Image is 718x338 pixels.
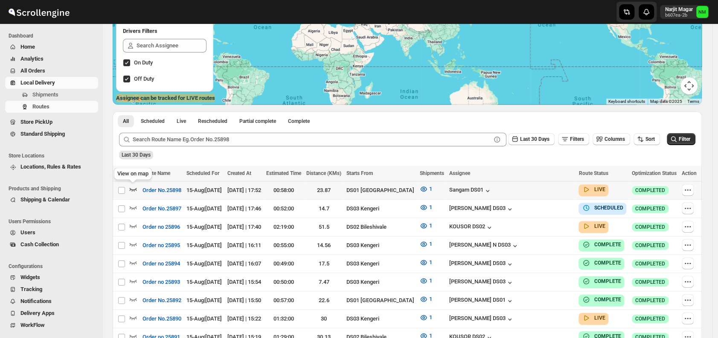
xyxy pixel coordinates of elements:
[123,27,206,35] h2: Drivers Filters
[288,118,310,125] span: Complete
[266,241,301,250] div: 00:55:00
[593,133,630,145] button: Columns
[9,152,98,159] span: Store Locations
[306,278,341,286] div: 7.47
[594,242,621,248] b: COMPLETE
[449,315,514,323] button: [PERSON_NAME] DS03
[449,297,514,305] button: [PERSON_NAME] DS01
[141,118,165,125] span: Scheduled
[5,283,98,295] button: Tracking
[227,170,251,176] span: Created At
[20,241,59,248] span: Cash Collection
[346,259,414,268] div: DS03 Kengeri
[9,185,98,192] span: Products and Shipping
[20,163,81,170] span: Locations, Rules & Rates
[177,118,186,125] span: Live
[414,182,437,196] button: 1
[346,278,414,286] div: DS03 Kengeri
[227,259,261,268] div: [DATE] | 16:07
[142,259,180,268] span: Order no 25894
[582,222,605,230] button: LIVE
[429,296,432,302] span: 1
[133,133,491,146] input: Search Route Name Eg.Order No.25898
[635,187,665,194] span: COMPLETED
[266,296,301,305] div: 00:57:00
[306,296,341,305] div: 22.6
[142,315,181,323] span: Order No.25890
[142,170,170,176] span: Route Name
[594,260,621,266] b: COMPLETE
[20,79,55,86] span: Local Delivery
[414,274,437,288] button: 1
[570,136,584,142] span: Filters
[186,187,222,193] span: 15-Aug | [DATE]
[449,242,519,250] div: [PERSON_NAME] N DS03
[20,55,44,62] span: Analytics
[20,131,65,137] span: Standard Shipping
[306,315,341,323] div: 30
[5,227,98,239] button: Users
[306,170,341,176] span: Distance (KMs)
[582,314,605,322] button: LIVE
[520,136,549,142] span: Last 30 Days
[594,297,621,303] b: COMPLETE
[449,223,494,232] button: KOUSOR DS02
[137,220,185,234] button: Order no 25896
[660,5,709,19] button: User menu
[635,224,665,230] span: COMPLETED
[634,133,660,145] button: Sort
[123,118,129,125] span: All
[137,184,186,197] button: Order No.25898
[635,242,665,249] span: COMPLETED
[266,204,301,213] div: 00:52:00
[186,170,219,176] span: Scheduled For
[227,241,261,250] div: [DATE] | 16:11
[650,99,682,104] span: Map data ©2025
[266,259,301,268] div: 00:49:00
[20,298,52,304] span: Notifications
[449,205,514,213] button: [PERSON_NAME] DS03
[32,91,58,98] span: Shipments
[115,93,143,105] img: Google
[449,260,514,268] div: [PERSON_NAME] DS03
[594,315,605,321] b: LIVE
[698,9,706,15] text: NM
[20,322,45,328] span: WorkFlow
[5,307,98,319] button: Delivery Apps
[20,286,42,292] span: Tracking
[679,136,690,142] span: Filter
[429,314,432,321] span: 1
[449,186,492,195] button: Sangam DS01
[266,278,301,286] div: 00:50:00
[227,296,261,305] div: [DATE] | 15:50
[449,170,470,176] span: Assignee
[7,1,71,23] img: ScrollEngine
[227,204,261,213] div: [DATE] | 17:46
[20,119,52,125] span: Store PickUp
[582,240,621,249] button: COMPLETE
[5,65,98,77] button: All Orders
[608,99,645,105] button: Keyboard shortcuts
[582,277,621,286] button: COMPLETE
[227,315,261,323] div: [DATE] | 15:22
[665,6,693,13] p: Narjit Magar
[5,41,98,53] button: Home
[5,161,98,173] button: Locations, Rules & Rates
[20,274,40,280] span: Widgets
[186,260,222,267] span: 15-Aug | [DATE]
[137,39,206,52] input: Search Assignee
[635,260,665,267] span: COMPLETED
[20,44,35,50] span: Home
[186,205,222,212] span: 15-Aug | [DATE]
[635,315,665,322] span: COMPLETED
[635,297,665,304] span: COMPLETED
[186,297,222,303] span: 15-Aug | [DATE]
[429,259,432,265] span: 1
[32,103,49,110] span: Routes
[239,118,276,125] span: Partial complete
[429,204,432,210] span: 1
[449,278,514,287] button: [PERSON_NAME] DS03
[508,133,555,145] button: Last 30 Days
